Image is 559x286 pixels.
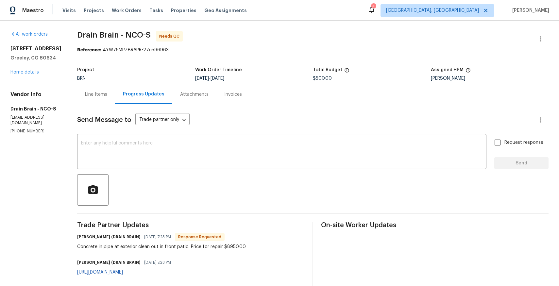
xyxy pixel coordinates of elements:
[224,91,242,98] div: Invoices
[77,47,549,53] div: 4YW75MPZBRAPR-27e596963
[10,106,61,112] h5: Drain Brain - NCO-S
[10,55,61,61] h5: Greeley, CO 80634
[176,234,224,240] span: Response Requested
[10,128,61,134] p: [PHONE_NUMBER]
[510,7,549,14] span: [PERSON_NAME]
[195,76,209,81] span: [DATE]
[149,8,163,13] span: Tasks
[85,91,107,98] div: Line Items
[431,76,549,81] div: [PERSON_NAME]
[195,68,242,72] h5: Work Order Timeline
[195,76,224,81] span: -
[386,7,479,14] span: [GEOGRAPHIC_DATA], [GEOGRAPHIC_DATA]
[77,68,94,72] h5: Project
[62,7,76,14] span: Visits
[77,270,123,275] a: [URL][DOMAIN_NAME]
[77,222,305,228] span: Trade Partner Updates
[10,70,39,75] a: Home details
[144,234,171,240] span: [DATE] 7:23 PM
[10,45,61,52] h2: [STREET_ADDRESS]
[77,48,101,52] b: Reference:
[159,33,182,40] span: Needs QC
[10,91,61,98] h4: Vendor Info
[171,7,196,14] span: Properties
[431,68,464,72] h5: Assigned HPM
[10,32,48,37] a: All work orders
[123,91,164,97] div: Progress Updates
[77,244,246,250] div: Concrete in pipe at exterior clean out in front patio. Price for repair $8950.00
[77,234,140,240] h6: [PERSON_NAME] (DRAIN BRAIN)
[204,7,247,14] span: Geo Assignments
[321,222,549,228] span: On-site Worker Updates
[344,68,349,76] span: The total cost of line items that have been proposed by Opendoor. This sum includes line items th...
[135,115,190,126] div: Trade partner only
[466,68,471,76] span: The hpm assigned to this work order.
[77,259,140,266] h6: [PERSON_NAME] (DRAIN BRAIN)
[144,259,171,266] span: [DATE] 7:23 PM
[180,91,209,98] div: Attachments
[22,7,44,14] span: Maestro
[112,7,142,14] span: Work Orders
[313,76,332,81] span: $500.00
[84,7,104,14] span: Projects
[77,117,131,123] span: Send Message to
[313,68,342,72] h5: Total Budget
[371,4,376,10] div: 5
[77,76,86,81] span: BRN
[211,76,224,81] span: [DATE]
[77,31,151,39] span: Drain Brain - NCO-S
[504,139,543,146] span: Request response
[10,115,61,126] p: [EMAIL_ADDRESS][DOMAIN_NAME]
